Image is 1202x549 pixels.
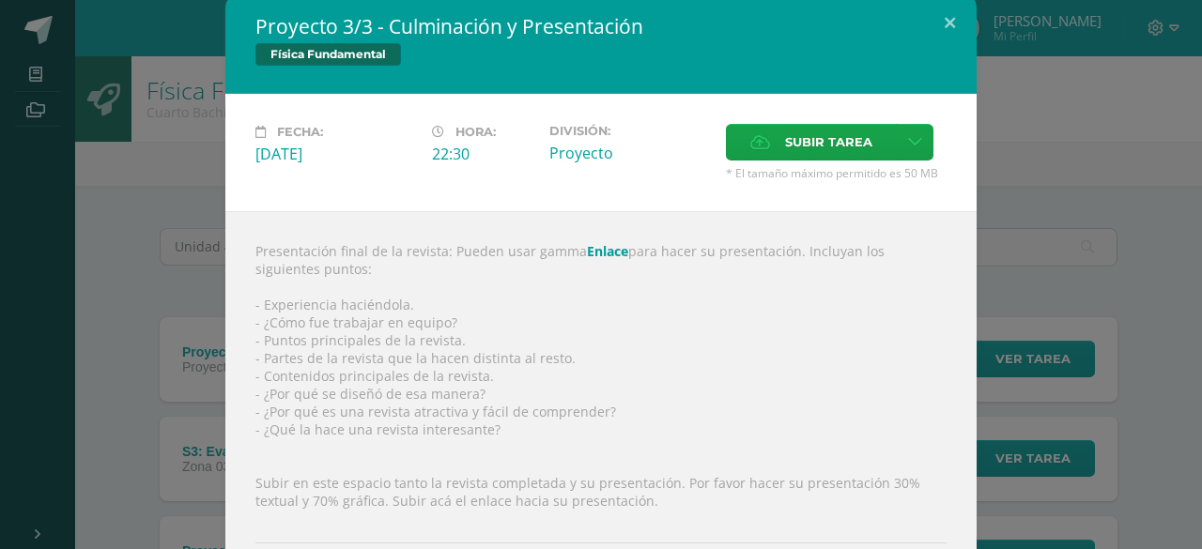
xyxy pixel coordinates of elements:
span: Hora: [455,125,496,139]
div: Proyecto [549,143,711,163]
h2: Proyecto 3/3 - Culminación y Presentación [255,13,947,39]
span: * El tamaño máximo permitido es 50 MB [726,165,947,181]
span: Subir tarea [785,125,872,160]
label: División: [549,124,711,138]
div: [DATE] [255,144,417,164]
span: Física Fundamental [255,43,401,66]
span: Fecha: [277,125,323,139]
a: Enlace [587,242,628,260]
div: 22:30 [432,144,534,164]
